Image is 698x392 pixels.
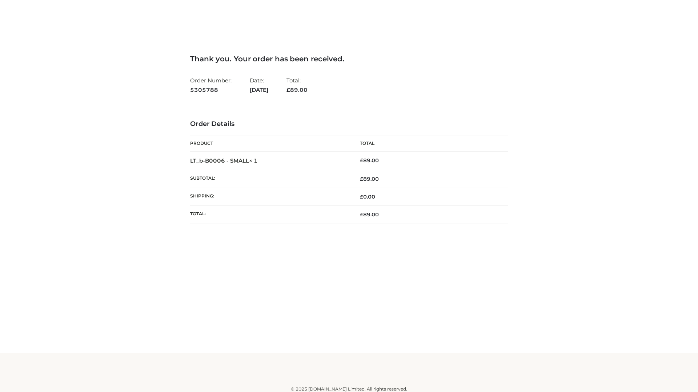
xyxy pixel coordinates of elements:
[190,54,508,63] h3: Thank you. Your order has been received.
[286,74,308,96] li: Total:
[360,157,379,164] bdi: 89.00
[190,188,349,206] th: Shipping:
[190,135,349,152] th: Product
[360,211,379,218] span: 89.00
[190,206,349,224] th: Total:
[286,86,290,93] span: £
[190,120,508,128] h3: Order Details
[360,193,363,200] span: £
[190,170,349,188] th: Subtotal:
[360,211,363,218] span: £
[190,74,232,96] li: Order Number:
[249,157,258,164] strong: × 1
[360,176,363,182] span: £
[286,86,308,93] span: 89.00
[190,85,232,95] strong: 5305788
[190,157,258,164] strong: LT_b-B0006 - SMALL
[250,74,268,96] li: Date:
[360,193,375,200] bdi: 0.00
[360,176,379,182] span: 89.00
[250,85,268,95] strong: [DATE]
[349,135,508,152] th: Total
[360,157,363,164] span: £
